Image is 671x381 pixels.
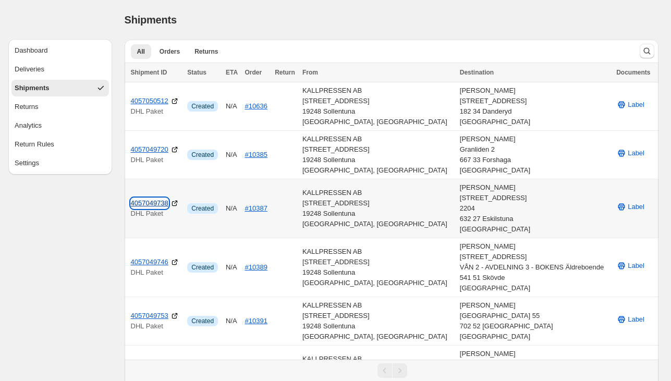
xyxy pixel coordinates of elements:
span: Orders [160,47,180,56]
div: [PERSON_NAME] Granliden 2 667 33 Forshaga [GEOGRAPHIC_DATA] [460,134,610,176]
td: N/A [223,82,242,131]
p: DHL Paket [131,106,181,117]
div: Dashboard [15,45,48,56]
a: 4057049753 [131,311,168,321]
div: [PERSON_NAME] [STREET_ADDRESS] 182 34 Danderyd [GEOGRAPHIC_DATA] [460,85,610,127]
button: Label [610,96,651,113]
span: All [137,47,145,56]
button: Return Rules [11,136,109,153]
button: Label [610,199,651,215]
button: Shipments [11,80,109,96]
span: Label [628,314,644,325]
div: [PERSON_NAME] [STREET_ADDRESS] VÅN 2 - AVDELNING 3 - BOKENS Äldreboende 541 51 Skövde [GEOGRAPHIC... [460,241,610,293]
p: DHL Paket [131,321,181,331]
p: DHL Paket [131,155,181,165]
span: Created [191,151,214,159]
span: From [302,69,318,76]
span: Documents [616,69,650,76]
a: #10389 [245,263,267,271]
button: Search and filter results [640,44,654,58]
a: #10387 [245,204,267,212]
span: Returns [194,47,218,56]
div: [PERSON_NAME] [GEOGRAPHIC_DATA] 55 702 52 [GEOGRAPHIC_DATA] [GEOGRAPHIC_DATA] [460,300,610,342]
a: 4057049746 [131,257,168,267]
div: KALLPRESSEN AB [STREET_ADDRESS] 19248 Sollentuna [GEOGRAPHIC_DATA], [GEOGRAPHIC_DATA] [302,188,454,229]
div: KALLPRESSEN AB [STREET_ADDRESS] 19248 Sollentuna [GEOGRAPHIC_DATA], [GEOGRAPHIC_DATA] [302,85,454,127]
span: Shipment ID [131,69,167,76]
span: Shipments [125,14,177,26]
button: Returns [11,99,109,115]
span: Created [191,102,214,110]
span: Label [628,100,644,110]
div: Settings [15,158,39,168]
span: Destination [460,69,494,76]
td: N/A [223,179,242,238]
a: #10385 [245,151,267,158]
a: #10391 [245,317,267,325]
button: Label [610,257,651,274]
span: Label [628,202,644,212]
div: Return Rules [15,139,54,150]
button: Analytics [11,117,109,134]
a: 4057049738 [131,198,168,208]
div: KALLPRESSEN AB [STREET_ADDRESS] 19248 Sollentuna [GEOGRAPHIC_DATA], [GEOGRAPHIC_DATA] [302,300,454,342]
a: #10636 [245,102,267,110]
nav: Pagination [125,360,659,381]
span: Label [628,261,644,271]
div: KALLPRESSEN AB [STREET_ADDRESS] 19248 Sollentuna [GEOGRAPHIC_DATA], [GEOGRAPHIC_DATA] [302,134,454,176]
div: Shipments [15,83,49,93]
button: Label [610,311,651,328]
span: Order [245,69,262,76]
span: Created [191,204,214,213]
span: Created [191,263,214,272]
p: DHL Paket [131,208,181,219]
td: N/A [223,131,242,179]
a: 4057050512 [131,96,168,106]
span: ETA [226,69,238,76]
span: Return [275,69,295,76]
button: Label [610,145,651,162]
span: Label [628,148,644,158]
div: [PERSON_NAME] [STREET_ADDRESS] 2204 632 27 Eskilstuna [GEOGRAPHIC_DATA] [460,182,610,235]
td: N/A [223,297,242,346]
span: Status [187,69,206,76]
div: Returns [15,102,39,112]
div: Deliveries [15,64,44,75]
span: Created [191,317,214,325]
a: 4057049720 [131,144,168,155]
p: DHL Paket [131,267,181,278]
button: Settings [11,155,109,171]
button: Deliveries [11,61,109,78]
div: KALLPRESSEN AB [STREET_ADDRESS] 19248 Sollentuna [GEOGRAPHIC_DATA], [GEOGRAPHIC_DATA] [302,247,454,288]
div: Analytics [15,120,42,131]
button: Dashboard [11,42,109,59]
td: N/A [223,238,242,297]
